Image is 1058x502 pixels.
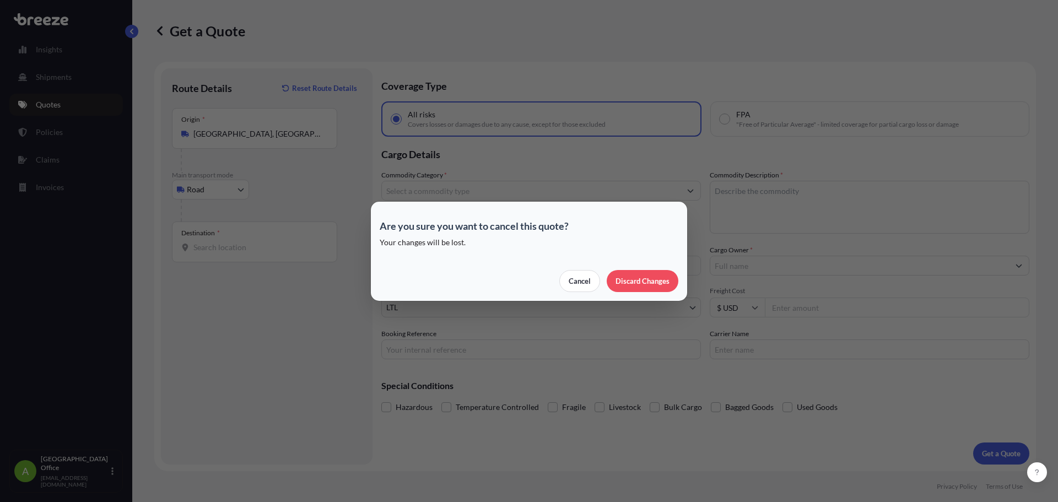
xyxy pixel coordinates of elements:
button: Cancel [559,270,600,292]
p: Discard Changes [616,276,670,287]
p: Are you sure you want to cancel this quote? [380,219,678,233]
p: Your changes will be lost. [380,237,678,248]
p: Cancel [569,276,591,287]
button: Discard Changes [607,270,678,292]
